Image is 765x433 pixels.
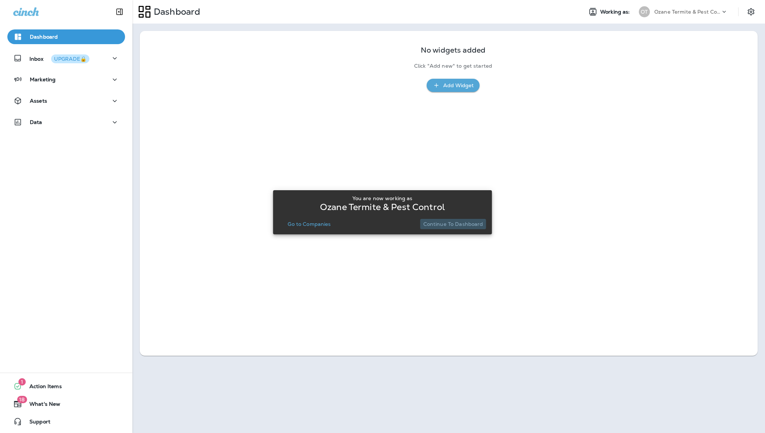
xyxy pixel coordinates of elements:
p: Continue to Dashboard [423,221,483,227]
p: Assets [30,98,47,104]
button: Settings [744,5,758,18]
button: Collapse Sidebar [109,4,130,19]
span: What's New [22,401,60,410]
p: You are now working as [352,195,412,201]
span: Support [22,419,50,427]
button: UPGRADE🔒 [51,54,89,63]
p: Data [30,119,42,125]
button: 1Action Items [7,379,125,394]
p: Marketing [30,77,56,82]
p: Ozane Termite & Pest Control [654,9,720,15]
div: UPGRADE🔒 [54,56,86,61]
button: InboxUPGRADE🔒 [7,51,125,65]
button: Data [7,115,125,129]
p: Inbox [29,54,89,62]
div: OT [639,6,650,17]
button: 18What's New [7,397,125,411]
button: Go to Companies [285,219,334,229]
span: 18 [17,396,27,403]
span: Working as: [600,9,631,15]
p: Ozane Termite & Pest Control [320,204,445,210]
button: Dashboard [7,29,125,44]
button: Marketing [7,72,125,87]
p: Go to Companies [288,221,331,227]
p: Dashboard [30,34,58,40]
span: 1 [18,378,26,386]
span: Action Items [22,383,62,392]
button: Continue to Dashboard [420,219,486,229]
button: Support [7,414,125,429]
button: Assets [7,93,125,108]
p: Dashboard [151,6,200,17]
